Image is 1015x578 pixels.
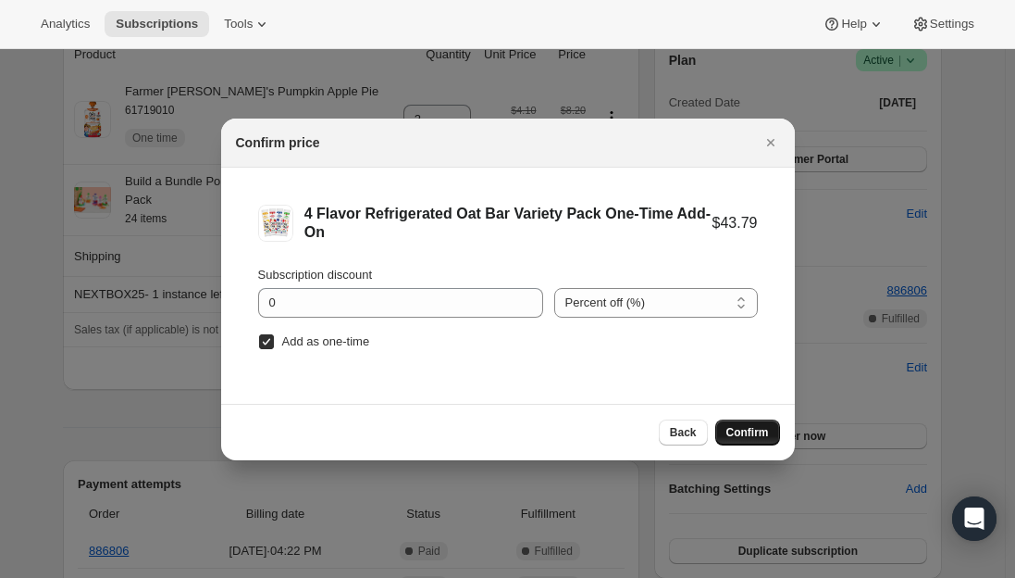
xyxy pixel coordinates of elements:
span: Back [670,425,697,440]
button: Confirm [715,420,780,446]
span: Help [841,17,866,31]
div: $43.79 [712,214,758,232]
button: Back [659,420,708,446]
span: Tools [224,17,253,31]
div: 4 Flavor Refrigerated Oat Bar Variety Pack One-Time Add-On [304,205,712,242]
button: Help [811,11,896,37]
span: Subscription discount [258,268,373,282]
h2: Confirm price [236,133,320,152]
span: Analytics [41,17,90,31]
button: Subscriptions [105,11,209,37]
span: Settings [930,17,974,31]
button: Settings [900,11,985,37]
button: Analytics [30,11,101,37]
img: 4 Flavor Refrigerated Oat Bar Variety Pack One-Time Add-On [258,205,293,240]
span: Subscriptions [116,17,198,31]
span: Confirm [726,425,769,440]
button: Tools [213,11,282,37]
div: Open Intercom Messenger [952,496,996,541]
span: Add as one-time [282,334,370,348]
button: Close [758,130,784,156]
